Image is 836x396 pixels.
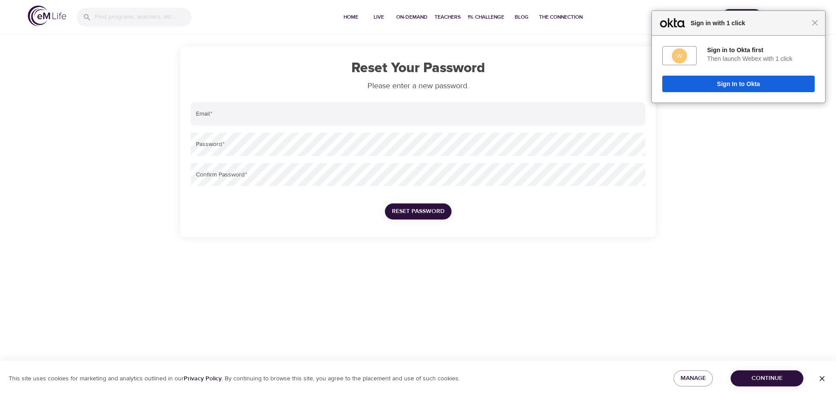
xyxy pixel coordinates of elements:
img: fs01onu4xaxh1bZLp0h8 [672,48,687,63]
span: Sign in with 1 click [686,18,812,28]
div: Then launch Webex with 1 click [707,55,815,63]
span: Manage [681,373,706,384]
span: On-Demand [396,13,428,22]
span: Blog [511,13,532,22]
a: Privacy Policy [184,375,222,383]
span: 1% Challenge [468,13,504,22]
span: Continue [738,373,796,384]
button: Manage [674,370,713,386]
h1: Reset Your Password [191,60,645,77]
div: Sign in to Okta first [707,46,815,54]
button: Sign Up [721,9,763,25]
span: Home [340,13,361,22]
span: Teachers [435,13,461,22]
button: Log in [766,9,808,25]
input: Find programs, teachers, etc... [95,8,192,27]
span: Live [368,13,389,22]
button: Reset Password [385,203,452,220]
span: Close [812,20,818,26]
span: The Connection [539,13,583,22]
img: logo [28,6,66,26]
p: Please enter a new password. [191,80,645,92]
button: Continue [731,370,803,386]
span: Reset Password [392,206,445,217]
button: Sign In to Okta [662,76,815,92]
